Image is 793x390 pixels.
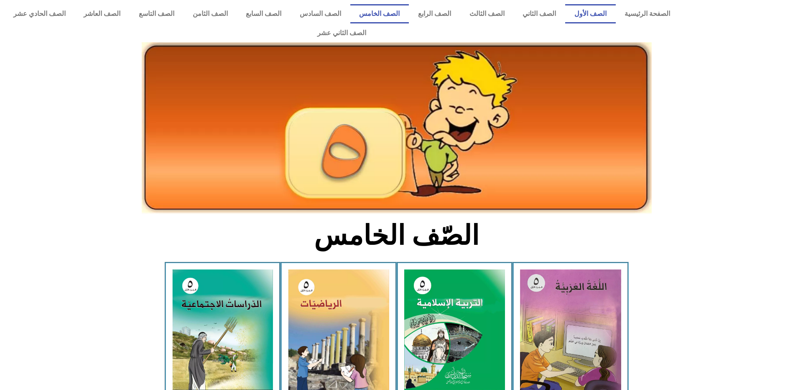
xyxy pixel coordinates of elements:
a: الصف الحادي عشر [4,4,75,23]
a: الصفحة الرئيسية [616,4,680,23]
a: الصف الرابع [409,4,460,23]
a: الصف الثاني عشر [4,23,679,43]
a: الصف العاشر [75,4,130,23]
a: الصف الثالث [460,4,514,23]
a: الصف الخامس [350,4,409,23]
a: الصف السادس [291,4,350,23]
a: الصف التاسع [130,4,184,23]
a: الصف الثامن [184,4,237,23]
a: الصف الثاني [513,4,565,23]
h2: الصّف الخامس [258,219,535,252]
a: الصف السابع [237,4,291,23]
a: الصف الأول [565,4,616,23]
